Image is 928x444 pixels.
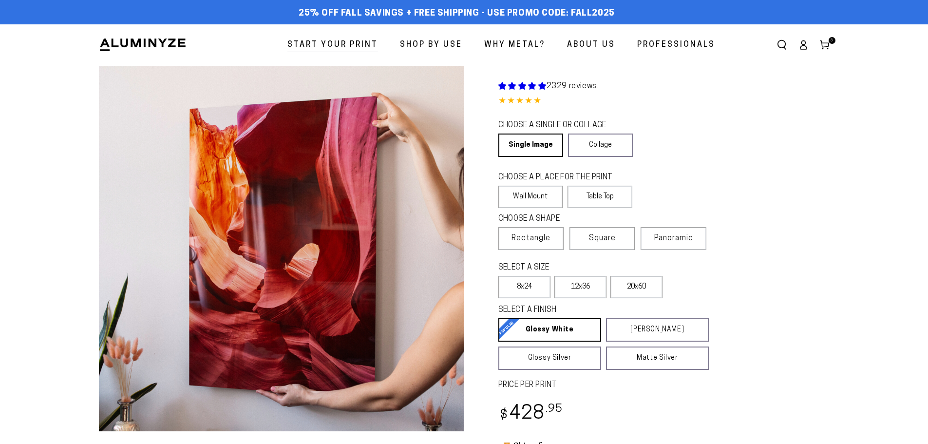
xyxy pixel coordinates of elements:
[568,134,633,157] a: Collage
[606,347,709,370] a: Matte Silver
[498,262,630,273] legend: SELECT A SIZE
[500,409,508,422] span: $
[568,186,632,208] label: Table Top
[287,38,378,52] span: Start Your Print
[498,134,563,157] a: Single Image
[498,120,624,131] legend: CHOOSE A SINGLE OR COLLAGE
[606,318,709,342] a: [PERSON_NAME]
[299,8,615,19] span: 25% off FALL Savings + Free Shipping - Use Promo Code: FALL2025
[498,172,624,183] legend: CHOOSE A PLACE FOR THE PRINT
[498,318,601,342] a: Glossy White
[831,37,833,44] span: 3
[498,347,601,370] a: Glossy Silver
[498,305,685,316] legend: SELECT A FINISH
[654,234,693,242] span: Panoramic
[477,32,552,58] a: Why Metal?
[567,38,615,52] span: About Us
[498,380,830,391] label: PRICE PER PRINT
[637,38,715,52] span: Professionals
[498,213,625,225] legend: CHOOSE A SHAPE
[400,38,462,52] span: Shop By Use
[484,38,545,52] span: Why Metal?
[498,95,830,109] div: 4.85 out of 5.0 stars
[511,232,550,244] span: Rectangle
[280,32,385,58] a: Start Your Print
[498,186,563,208] label: Wall Mount
[393,32,470,58] a: Shop By Use
[589,232,616,244] span: Square
[630,32,722,58] a: Professionals
[560,32,623,58] a: About Us
[610,276,663,298] label: 20x60
[498,276,550,298] label: 8x24
[546,404,563,415] sup: .95
[771,34,793,56] summary: Search our site
[99,38,187,52] img: Aluminyze
[554,276,606,298] label: 12x36
[498,405,563,424] bdi: 428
